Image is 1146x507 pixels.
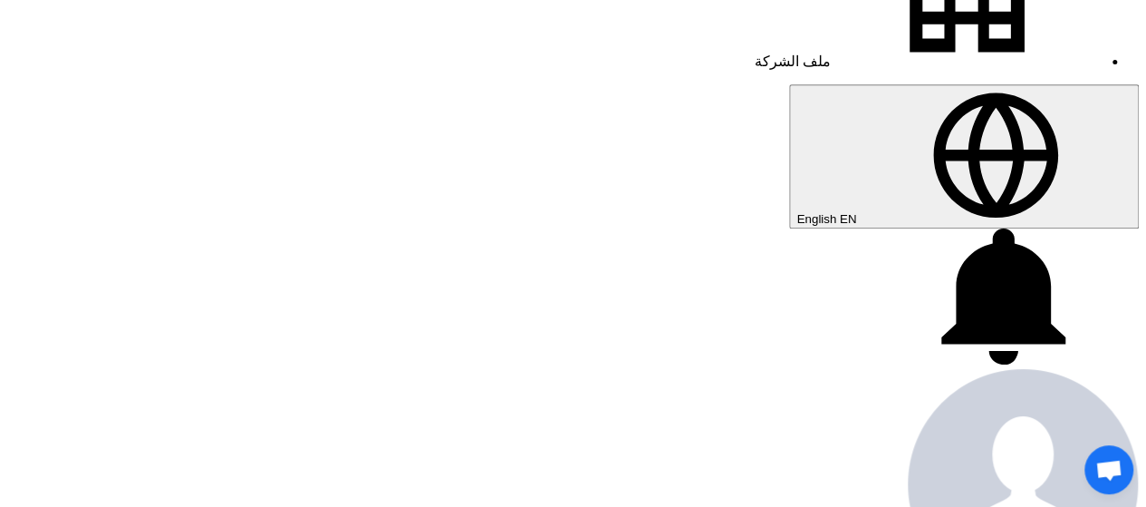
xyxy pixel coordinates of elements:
a: دردشة مفتوحة [1084,445,1133,494]
span: English [796,212,836,226]
button: English EN [789,84,1139,229]
span: EN [840,212,857,226]
a: ملف الشركة [755,54,1103,69]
